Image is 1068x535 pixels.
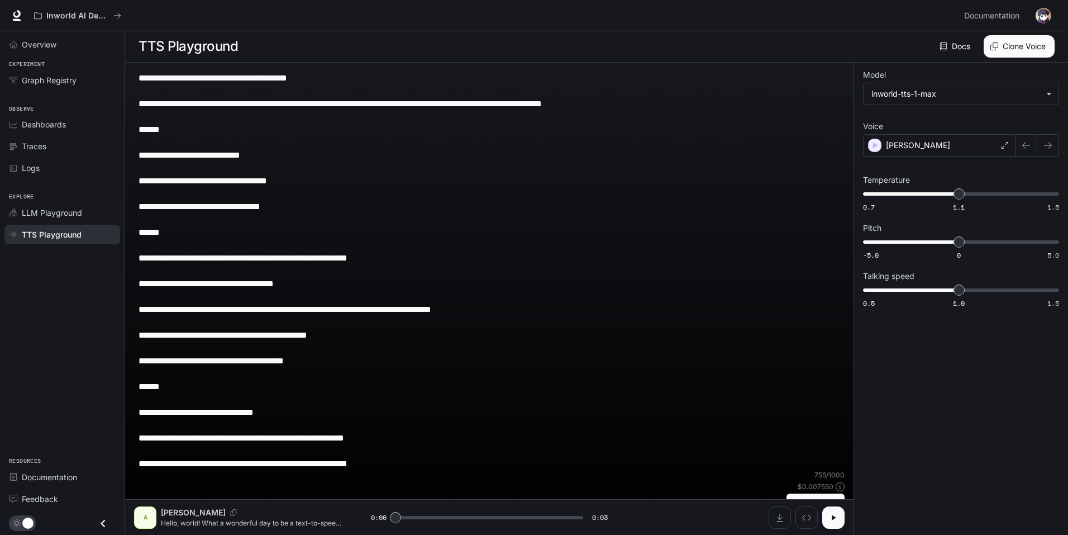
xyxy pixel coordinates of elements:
span: 1.0 [953,299,965,308]
span: Documentation [22,471,77,483]
a: Graph Registry [4,70,120,90]
a: Documentation [960,4,1028,27]
div: inworld-tts-1-max [871,88,1041,100]
a: Traces [4,136,120,156]
a: Dashboards [4,115,120,134]
button: Download audio [769,506,791,529]
span: 1.5 [1047,299,1059,308]
p: Voice [863,122,883,130]
a: Docs [937,35,975,58]
a: Documentation [4,467,120,487]
p: [PERSON_NAME] [886,140,950,151]
a: LLM Playground [4,203,120,222]
span: Logs [22,162,40,174]
p: Inworld AI Demos [46,11,109,21]
img: User avatar [1036,8,1051,23]
span: 5.0 [1047,250,1059,260]
p: Talking speed [863,272,914,280]
a: TTS Playground [4,225,120,244]
span: Feedback [22,493,58,505]
span: 0.7 [863,202,875,212]
span: 1.5 [1047,202,1059,212]
span: TTS Playground [22,229,82,240]
span: -5.0 [863,250,879,260]
span: Dark mode toggle [22,517,34,529]
button: Close drawer [90,512,116,535]
p: Model [863,71,886,79]
span: Overview [22,39,56,50]
button: Clone Voice [984,35,1055,58]
span: 0:03 [592,512,608,523]
span: 1.1 [953,202,965,212]
a: Overview [4,35,120,54]
p: CTRL + [829,498,840,512]
p: Hello, world! What a wonderful day to be a text-to-speech model! [161,518,344,528]
button: User avatar [1032,4,1055,27]
p: ⏎ [829,498,840,518]
div: A [136,509,154,527]
span: 0.5 [863,299,875,308]
span: 0:00 [371,512,387,523]
p: Temperature [863,176,910,184]
button: GenerateCTRL +⏎ [786,494,845,523]
span: Traces [22,140,46,152]
button: All workspaces [29,4,126,27]
span: LLM Playground [22,207,82,219]
span: 0 [957,250,961,260]
p: [PERSON_NAME] [161,507,226,518]
button: Inspect [795,506,818,529]
a: Feedback [4,489,120,509]
p: Pitch [863,224,881,232]
span: Dashboards [22,119,66,130]
p: $ 0.007550 [798,482,833,491]
p: 755 / 1000 [814,470,845,480]
button: Copy Voice ID [226,509,241,516]
span: Documentation [964,9,1019,23]
h1: TTS Playground [139,35,238,58]
div: inworld-tts-1-max [864,83,1059,105]
span: Graph Registry [22,74,77,86]
a: Logs [4,158,120,178]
